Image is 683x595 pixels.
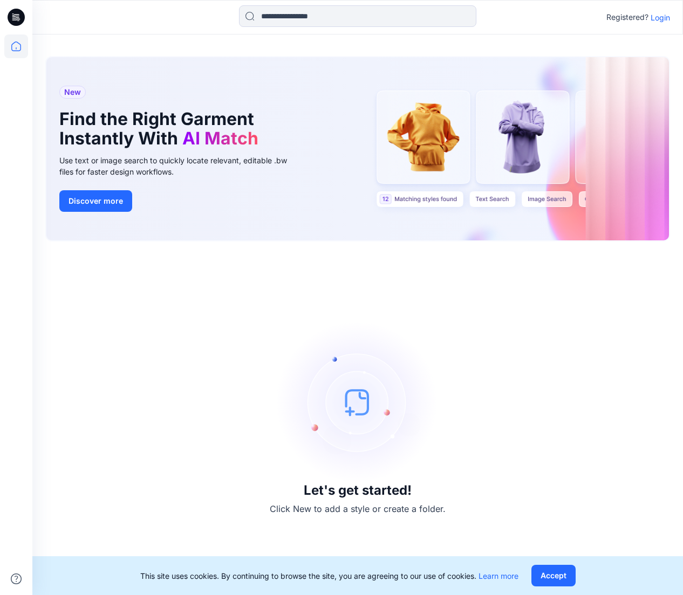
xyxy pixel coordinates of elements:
p: Registered? [606,11,648,24]
img: empty-state-image.svg [277,321,439,483]
h3: Let's get started! [304,483,412,498]
h1: Find the Right Garment Instantly With [59,109,286,148]
a: Learn more [479,571,518,580]
p: This site uses cookies. By continuing to browse the site, you are agreeing to our use of cookies. [140,570,518,582]
button: Discover more [59,190,132,212]
span: New [64,86,81,99]
div: Use text or image search to quickly locate relevant, editable .bw files for faster design workflows. [59,155,302,177]
button: Accept [531,565,576,586]
p: Click New to add a style or create a folder. [270,502,446,515]
p: Login [651,12,670,23]
span: AI Match [182,128,258,149]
